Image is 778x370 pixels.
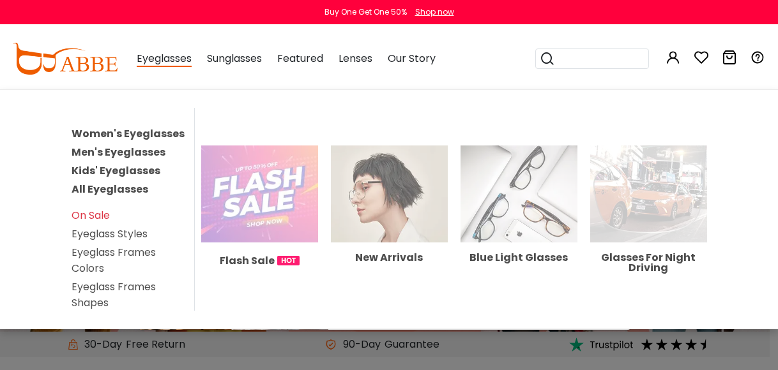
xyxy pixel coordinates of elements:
div: Buy One Get One 50% [324,6,407,18]
a: New Arrivals [331,186,448,262]
a: Eyeglass Styles [72,226,148,241]
a: Men's Eyeglasses [72,145,165,159]
img: Flash Sale [201,145,318,242]
a: Glasses For Night Driving [590,186,707,272]
a: Women's Eyeglasses [72,126,185,141]
img: New Arrivals [331,145,448,242]
div: New Arrivals [331,253,448,263]
span: Lenses [339,51,372,66]
img: Glasses For Night Driving [590,145,707,242]
a: All Eyeglasses [72,182,148,196]
span: Our Story [388,51,436,66]
div: Blue Light Glasses [461,253,577,263]
a: Kids' Eyeglasses [72,163,160,178]
div: Shop now [415,6,454,18]
div: Glasses For Night Driving [590,253,707,273]
a: On Sale [72,208,110,223]
a: Flash Sale [201,186,318,268]
img: Blue Light Glasses [461,145,577,242]
a: Shop now [409,6,454,17]
span: Eyeglasses [137,51,192,67]
span: Featured [277,51,323,66]
a: Blue Light Glasses [461,186,577,262]
img: 1724998894317IetNH.gif [277,256,300,265]
a: Eyeglass Frames Colors [72,245,156,276]
img: abbeglasses.com [13,43,118,75]
span: Flash Sale [220,253,275,269]
span: Sunglasses [207,51,262,66]
a: Eyeglass Frames Shapes [72,279,156,310]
